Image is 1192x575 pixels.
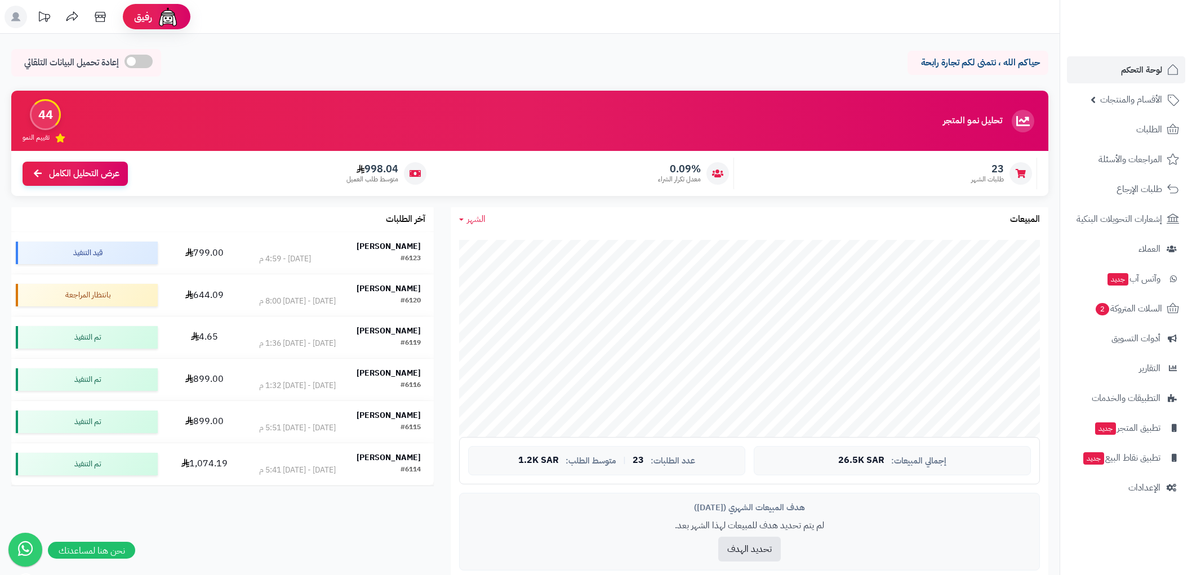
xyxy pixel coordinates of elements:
button: تحديد الهدف [718,537,781,561]
img: ai-face.png [157,6,179,28]
span: طلبات الإرجاع [1117,181,1162,197]
div: #6119 [401,338,421,349]
a: التقارير [1067,355,1185,382]
span: 998.04 [346,163,398,175]
a: الإعدادات [1067,474,1185,501]
td: 1,074.19 [162,443,246,485]
span: رفيق [134,10,152,24]
span: السلات المتروكة [1095,301,1162,317]
a: وآتس آبجديد [1067,265,1185,292]
a: تطبيق المتجرجديد [1067,414,1185,442]
div: قيد التنفيذ [16,242,158,264]
a: طلبات الإرجاع [1067,176,1185,203]
span: 0.09% [658,163,701,175]
p: لم يتم تحديد هدف للمبيعات لهذا الشهر بعد. [468,519,1031,532]
span: الأقسام والمنتجات [1100,92,1162,108]
strong: [PERSON_NAME] [357,325,421,337]
span: عرض التحليل الكامل [49,167,119,180]
a: لوحة التحكم [1067,56,1185,83]
a: الطلبات [1067,116,1185,143]
div: [DATE] - [DATE] 5:51 م [259,422,336,434]
span: المراجعات والأسئلة [1098,151,1162,167]
div: #6116 [401,380,421,391]
span: | [623,456,626,465]
span: التقارير [1139,360,1160,376]
img: logo-2.png [1115,32,1181,55]
span: لوحة التحكم [1121,62,1162,78]
div: [DATE] - [DATE] 8:00 م [259,296,336,307]
a: عرض التحليل الكامل [23,162,128,186]
span: 23 [633,456,644,466]
h3: تحليل نمو المتجر [943,116,1002,126]
div: #6120 [401,296,421,307]
a: الشهر [459,213,486,226]
td: 899.00 [162,359,246,400]
span: التطبيقات والخدمات [1092,390,1160,406]
strong: [PERSON_NAME] [357,240,421,252]
span: 26.5K SAR [838,456,884,466]
span: الإعدادات [1128,480,1160,496]
div: #6114 [401,465,421,476]
span: تطبيق المتجر [1094,420,1160,436]
div: تم التنفيذ [16,453,158,475]
div: بانتظار المراجعة [16,284,158,306]
a: المراجعات والأسئلة [1067,146,1185,173]
span: الطلبات [1136,122,1162,137]
td: 799.00 [162,232,246,274]
span: إجمالي المبيعات: [891,456,946,466]
span: جديد [1083,452,1104,465]
strong: [PERSON_NAME] [357,452,421,463]
div: [DATE] - [DATE] 1:36 م [259,338,336,349]
span: 23 [971,163,1004,175]
td: 899.00 [162,401,246,443]
h3: آخر الطلبات [386,215,425,225]
a: إشعارات التحويلات البنكية [1067,206,1185,233]
span: 1.2K SAR [518,456,559,466]
span: أدوات التسويق [1111,331,1160,346]
span: جديد [1108,273,1128,286]
span: تقييم النمو [23,133,50,142]
div: تم التنفيذ [16,368,158,391]
div: [DATE] - [DATE] 5:41 م [259,465,336,476]
td: 644.09 [162,274,246,316]
span: الشهر [467,212,486,226]
span: عدد الطلبات: [651,456,695,466]
a: تحديثات المنصة [30,6,58,31]
div: #6123 [401,253,421,265]
div: #6115 [401,422,421,434]
span: 2 [1096,303,1109,315]
span: طلبات الشهر [971,175,1004,184]
td: 4.65 [162,317,246,358]
a: التطبيقات والخدمات [1067,385,1185,412]
a: أدوات التسويق [1067,325,1185,352]
p: حياكم الله ، نتمنى لكم تجارة رابحة [916,56,1040,69]
div: هدف المبيعات الشهري ([DATE]) [468,502,1031,514]
span: متوسط الطلب: [566,456,616,466]
span: جديد [1095,422,1116,435]
span: وآتس آب [1106,271,1160,287]
a: العملاء [1067,235,1185,262]
strong: [PERSON_NAME] [357,283,421,295]
div: [DATE] - 4:59 م [259,253,311,265]
span: معدل تكرار الشراء [658,175,701,184]
span: العملاء [1138,241,1160,257]
strong: [PERSON_NAME] [357,367,421,379]
span: متوسط طلب العميل [346,175,398,184]
span: إعادة تحميل البيانات التلقائي [24,56,119,69]
span: إشعارات التحويلات البنكية [1077,211,1162,227]
h3: المبيعات [1010,215,1040,225]
strong: [PERSON_NAME] [357,409,421,421]
span: تطبيق نقاط البيع [1082,450,1160,466]
div: تم التنفيذ [16,326,158,349]
div: تم التنفيذ [16,411,158,433]
a: السلات المتروكة2 [1067,295,1185,322]
a: تطبيق نقاط البيعجديد [1067,444,1185,471]
div: [DATE] - [DATE] 1:32 م [259,380,336,391]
